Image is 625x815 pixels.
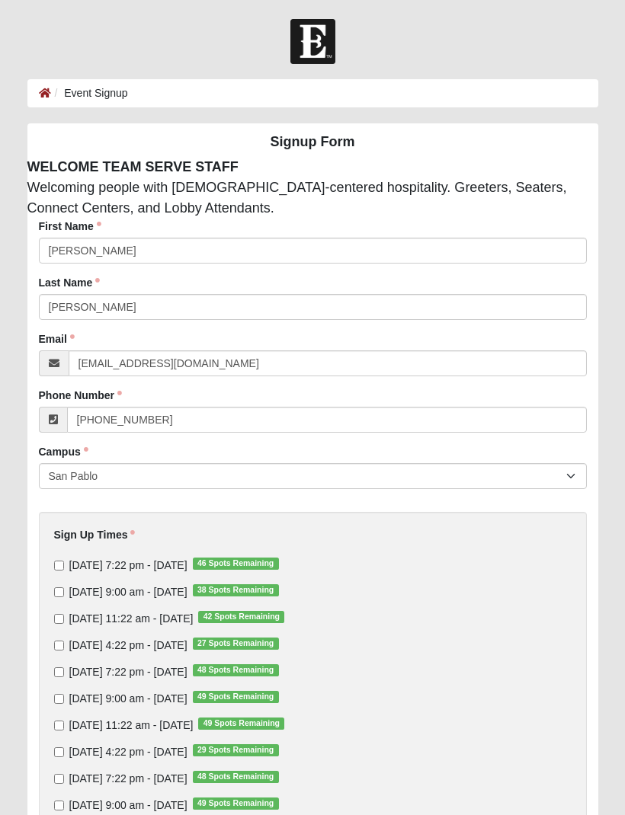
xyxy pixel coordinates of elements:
span: 48 Spots Remaining [193,664,279,676]
span: [DATE] 9:00 am - [DATE] [69,586,187,598]
span: 46 Spots Remaining [193,558,279,570]
span: 48 Spots Remaining [193,771,279,783]
span: [DATE] 11:22 am - [DATE] [69,612,194,625]
label: Last Name [39,275,101,290]
label: Sign Up Times [54,527,136,542]
input: [DATE] 7:22 pm - [DATE]48 Spots Remaining [54,774,64,784]
input: [DATE] 9:00 am - [DATE]49 Spots Remaining [54,801,64,810]
img: Church of Eleven22 Logo [290,19,335,64]
span: [DATE] 7:22 pm - [DATE] [69,559,187,571]
input: [DATE] 11:22 am - [DATE]42 Spots Remaining [54,614,64,624]
div: Welcoming people with [DEMOGRAPHIC_DATA]-centered hospitality. Greeters, Seaters, Connect Centers... [16,157,610,219]
input: [DATE] 7:22 pm - [DATE]46 Spots Remaining [54,561,64,570]
span: 49 Spots Remaining [193,691,279,703]
label: Phone Number [39,388,123,403]
span: 27 Spots Remaining [193,638,279,650]
span: [DATE] 4:22 pm - [DATE] [69,746,187,758]
span: [DATE] 7:22 pm - [DATE] [69,666,187,678]
span: [DATE] 4:22 pm - [DATE] [69,639,187,651]
input: [DATE] 11:22 am - [DATE]49 Spots Remaining [54,721,64,730]
span: 29 Spots Remaining [193,744,279,756]
input: [DATE] 7:22 pm - [DATE]48 Spots Remaining [54,667,64,677]
input: [DATE] 9:00 am - [DATE]49 Spots Remaining [54,694,64,704]
label: Campus [39,444,88,459]
span: 49 Spots Remaining [193,797,279,810]
span: [DATE] 7:22 pm - [DATE] [69,772,187,785]
input: [DATE] 9:00 am - [DATE]38 Spots Remaining [54,587,64,597]
label: Email [39,331,75,347]
li: Event Signup [51,85,128,101]
span: [DATE] 9:00 am - [DATE] [69,799,187,811]
input: [DATE] 4:22 pm - [DATE]29 Spots Remaining [54,747,64,757]
span: 42 Spots Remaining [198,611,284,623]
span: 38 Spots Remaining [193,584,279,596]
span: 49 Spots Remaining [198,718,284,730]
input: [DATE] 4:22 pm - [DATE]27 Spots Remaining [54,641,64,650]
h4: Signup Form [27,134,598,151]
strong: WELCOME TEAM SERVE STAFF [27,159,239,174]
span: [DATE] 11:22 am - [DATE] [69,719,194,731]
label: First Name [39,219,101,234]
span: [DATE] 9:00 am - [DATE] [69,692,187,705]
